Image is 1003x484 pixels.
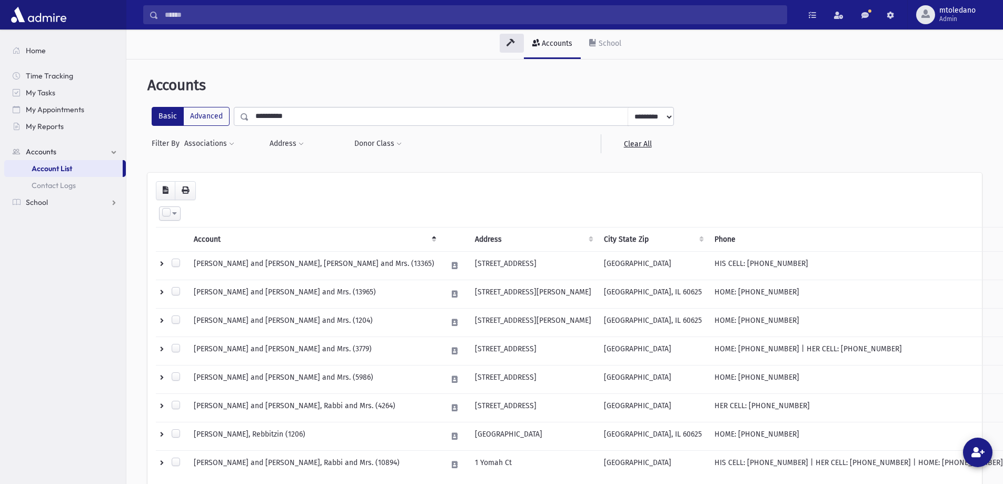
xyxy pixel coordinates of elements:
td: [GEOGRAPHIC_DATA], IL 60625 [598,280,708,308]
label: Advanced [183,107,230,126]
td: [STREET_ADDRESS] [469,365,598,393]
a: My Reports [4,118,126,135]
td: [PERSON_NAME], Rebbitzin (1206) [187,422,441,450]
span: School [26,197,48,207]
span: mtoledano [939,6,976,15]
td: [GEOGRAPHIC_DATA] [598,393,708,422]
a: Accounts [524,29,581,59]
td: [GEOGRAPHIC_DATA], IL 60625 [598,422,708,450]
span: Time Tracking [26,71,73,81]
button: CSV [156,181,175,200]
a: Clear All [601,134,674,153]
td: [PERSON_NAME] and [PERSON_NAME] and Mrs. (3779) [187,337,441,365]
td: [GEOGRAPHIC_DATA] [598,365,708,393]
label: Basic [152,107,184,126]
a: Accounts [4,143,126,160]
th: Address : activate to sort column ascending [469,227,598,251]
th: City State Zip : activate to sort column ascending [598,227,708,251]
a: Account List [4,160,123,177]
td: [PERSON_NAME] and [PERSON_NAME], [PERSON_NAME] and Mrs. (13365) [187,251,441,280]
td: [STREET_ADDRESS][PERSON_NAME] [469,308,598,337]
span: Admin [939,15,976,23]
td: [PERSON_NAME] and [PERSON_NAME] and Mrs. (1204) [187,308,441,337]
td: [STREET_ADDRESS][PERSON_NAME] [469,280,598,308]
td: [GEOGRAPHIC_DATA] [469,422,598,450]
a: My Appointments [4,101,126,118]
img: AdmirePro [8,4,69,25]
span: Account List [32,164,72,173]
span: Accounts [26,147,56,156]
button: Associations [184,134,235,153]
td: [PERSON_NAME] and [PERSON_NAME], Rabbi and Mrs. (4264) [187,393,441,422]
a: School [4,194,126,211]
span: Filter By [152,138,184,149]
td: 1 Yomah Ct [469,450,598,479]
td: [GEOGRAPHIC_DATA] [598,450,708,479]
td: [GEOGRAPHIC_DATA], IL 60625 [598,308,708,337]
td: [PERSON_NAME] and [PERSON_NAME] and Mrs. (13965) [187,280,441,308]
span: My Tasks [26,88,55,97]
span: Accounts [147,76,206,94]
div: Accounts [540,39,572,48]
span: Contact Logs [32,181,76,190]
td: [PERSON_NAME] and [PERSON_NAME] and Mrs. (5986) [187,365,441,393]
span: Home [26,46,46,55]
td: [STREET_ADDRESS] [469,251,598,280]
th: Account: activate to sort column descending [187,227,441,251]
div: FilterModes [152,107,230,126]
span: My Reports [26,122,64,131]
td: [STREET_ADDRESS] [469,337,598,365]
a: Home [4,42,126,59]
td: [GEOGRAPHIC_DATA] [598,337,708,365]
td: [STREET_ADDRESS] [469,393,598,422]
input: Search [158,5,787,24]
td: [GEOGRAPHIC_DATA] [598,251,708,280]
button: Address [269,134,304,153]
a: School [581,29,630,59]
a: Time Tracking [4,67,126,84]
a: My Tasks [4,84,126,101]
span: My Appointments [26,105,84,114]
button: Print [175,181,196,200]
button: Donor Class [354,134,402,153]
div: School [597,39,621,48]
td: [PERSON_NAME] and [PERSON_NAME], Rabbi and Mrs. (10894) [187,450,441,479]
a: Contact Logs [4,177,126,194]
